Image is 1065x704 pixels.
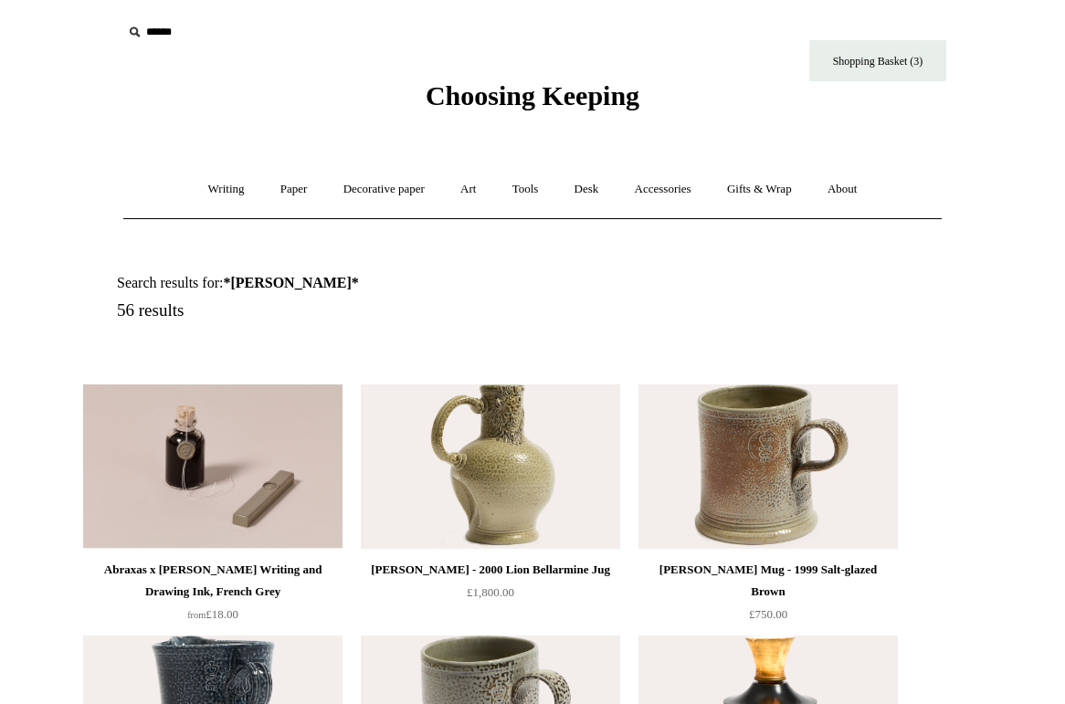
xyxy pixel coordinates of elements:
h5: 56 results [117,300,554,321]
div: [PERSON_NAME] - 2000 Lion Bellarmine Jug [365,559,616,581]
span: £1,800.00 [467,585,514,599]
a: Writing [192,165,261,214]
h1: Search results for: [117,274,554,291]
a: Steve Harrison - 2000 Lion Bellarmine Jug Steve Harrison - 2000 Lion Bellarmine Jug [361,384,620,549]
strong: *[PERSON_NAME]* [223,275,358,290]
a: About [811,165,874,214]
img: Steve Harrison Mug - 1999 Salt-glazed Brown [638,384,898,549]
img: Abraxas x Steve Harrison Writing and Drawing Ink, French Grey [83,384,343,549]
span: £18.00 [187,607,238,621]
span: Choosing Keeping [426,80,639,110]
a: [PERSON_NAME] Mug - 1999 Salt-glazed Brown £750.00 [638,559,898,634]
a: Gifts & Wrap [711,165,808,214]
a: Desk [558,165,616,214]
img: Steve Harrison - 2000 Lion Bellarmine Jug [361,384,620,549]
a: Abraxas x [PERSON_NAME] Writing and Drawing Ink, French Grey from£18.00 [83,559,343,634]
span: £750.00 [749,607,787,621]
a: Art [444,165,492,214]
a: Shopping Basket (3) [809,40,946,81]
a: Paper [264,165,324,214]
a: Steve Harrison Mug - 1999 Salt-glazed Brown Steve Harrison Mug - 1999 Salt-glazed Brown [638,384,898,549]
a: Abraxas x Steve Harrison Writing and Drawing Ink, French Grey Abraxas x Steve Harrison Writing an... [83,384,343,549]
a: Choosing Keeping [426,95,639,108]
a: Decorative paper [327,165,441,214]
div: Abraxas x [PERSON_NAME] Writing and Drawing Ink, French Grey [88,559,338,603]
span: from [187,610,206,620]
a: Tools [496,165,555,214]
div: [PERSON_NAME] Mug - 1999 Salt-glazed Brown [643,559,893,603]
a: [PERSON_NAME] - 2000 Lion Bellarmine Jug £1,800.00 [361,559,620,634]
a: Accessories [618,165,708,214]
